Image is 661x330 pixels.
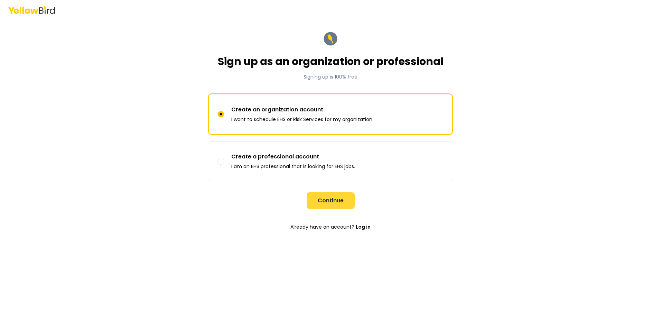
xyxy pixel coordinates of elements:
[209,220,452,234] p: Already have an account?
[218,55,444,68] h1: Sign up as an organization or professional
[231,153,355,161] p: Create a professional account
[217,111,224,118] button: Create an organization accountI want to schedule EHS or Risk Services for my organization
[217,158,224,165] button: Create a professional accountI am an EHS professional that is looking for EHS jobs.
[356,220,371,234] a: Log in
[218,73,444,80] p: Signing up is 100% free
[307,192,355,209] button: Continue
[231,163,355,170] p: I am an EHS professional that is looking for EHS jobs.
[231,106,372,114] p: Create an organization account
[231,116,372,123] p: I want to schedule EHS or Risk Services for my organization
